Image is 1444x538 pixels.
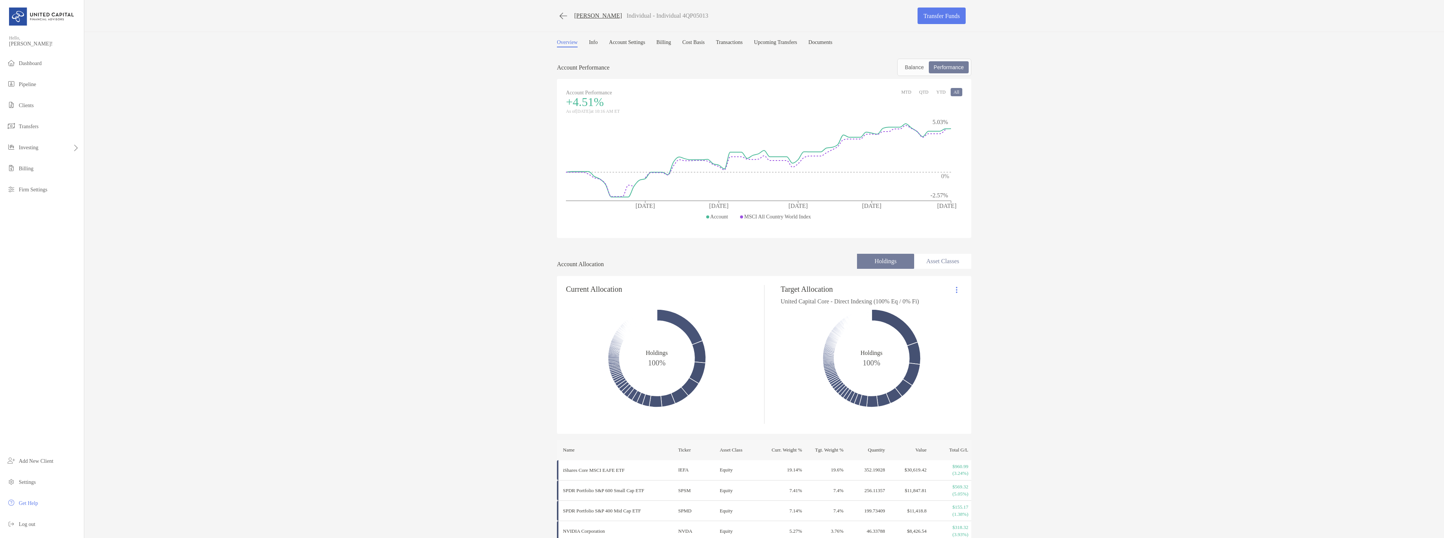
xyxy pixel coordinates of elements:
img: pipeline icon [7,79,16,88]
div: Balance [901,62,928,73]
a: Info [589,39,598,47]
a: Overview [557,39,578,47]
span: Pipeline [19,82,36,87]
span: [PERSON_NAME]! [9,41,79,47]
td: Equity [719,501,761,521]
a: Upcoming Transfers [754,39,797,47]
img: get-help icon [7,498,16,507]
img: dashboard icon [7,58,16,67]
img: transfers icon [7,121,16,130]
span: Get Help [19,500,38,506]
td: 19.14 % [761,460,802,480]
div: Performance [930,62,968,73]
p: $960.99 [927,463,968,470]
img: investing icon [7,142,16,152]
span: Dashboard [19,61,42,66]
p: $318.32 [927,524,968,531]
a: Documents [808,39,833,47]
img: Icon List Menu [956,286,957,293]
td: SPSM [678,480,719,501]
p: $569.32 [927,483,968,490]
td: Equity [719,460,761,480]
td: 7.14 % [761,501,802,521]
td: $30,619.42 [886,460,927,480]
a: [PERSON_NAME] [574,12,622,19]
th: Name [557,440,678,460]
th: Ticker [678,440,719,460]
h4: Target Allocation [781,285,919,294]
th: Tgt. Weight % [802,440,844,460]
td: 256.11357 [844,480,885,501]
th: Quantity [844,440,885,460]
td: Equity [719,480,761,501]
p: iShares Core MSCI EAFE ETF [563,465,668,475]
td: 199.73409 [844,501,885,521]
tspan: [DATE] [862,203,881,209]
span: Transfers [19,124,38,129]
span: 100% [648,356,666,367]
img: billing icon [7,164,16,173]
tspan: 0% [941,173,949,179]
img: clients icon [7,100,16,109]
p: United Capital Core - Direct Indexing (100% Eq / 0% Fi) [781,297,919,306]
td: 19.6 % [802,460,844,480]
tspan: [DATE] [937,203,957,209]
h4: Account Allocation [557,261,604,268]
th: Asset Class [719,440,761,460]
button: MTD [898,88,915,96]
a: Transfer Funds [918,8,966,24]
td: 7.4 % [802,480,844,501]
li: Holdings [857,254,914,269]
p: Account Performance [557,63,610,72]
div: segmented control [897,59,971,76]
span: Settings [19,479,36,485]
span: Firm Settings [19,187,47,192]
tspan: [DATE] [636,203,655,209]
p: SPDR Portfolio S&P 600 Small Cap ETF [563,486,668,495]
p: Individual - Individual 4QP05013 [626,12,708,19]
p: As of [DATE] at 10:16 AM ET [566,107,764,116]
p: NVIDIA Corporation [563,526,668,536]
p: (3.93%) [927,531,968,538]
tspan: 5.03% [933,119,948,125]
span: Add New Client [19,458,53,464]
tspan: [DATE] [789,203,808,209]
button: QTD [916,88,931,96]
td: $11,418.8 [886,501,927,521]
th: Value [886,440,927,460]
td: 7.4 % [802,501,844,521]
a: Transactions [716,39,743,47]
a: Cost Basis [682,39,705,47]
p: SPDR Portfolio S&P 400 Mid Cap ETF [563,506,668,515]
p: MSCI All Country World Index [744,212,811,221]
td: 7.41 % [761,480,802,501]
th: Curr. Weight % [761,440,802,460]
td: 352.19028 [844,460,885,480]
p: Account [710,212,728,221]
td: SPMD [678,501,719,521]
p: $155.17 [927,504,968,511]
span: Billing [19,166,33,171]
img: firm-settings icon [7,185,16,194]
tspan: -2.57% [930,192,948,199]
span: Clients [19,103,34,108]
h4: Current Allocation [566,285,622,294]
p: (3.24%) [927,470,968,477]
span: Holdings [646,349,668,356]
img: United Capital Logo [9,3,75,30]
li: Asset Classes [914,254,971,269]
span: Holdings [860,349,883,356]
td: IEFA [678,460,719,480]
img: settings icon [7,477,16,486]
button: YTD [933,88,949,96]
button: All [951,88,962,96]
p: +4.51% [566,97,764,107]
span: Log out [19,521,35,527]
td: $11,847.81 [886,480,927,501]
img: logout icon [7,519,16,528]
a: Account Settings [609,39,645,47]
span: Investing [19,145,38,150]
p: (5.05%) [927,491,968,497]
p: (1.38%) [927,511,968,518]
th: Total G/L [927,440,971,460]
